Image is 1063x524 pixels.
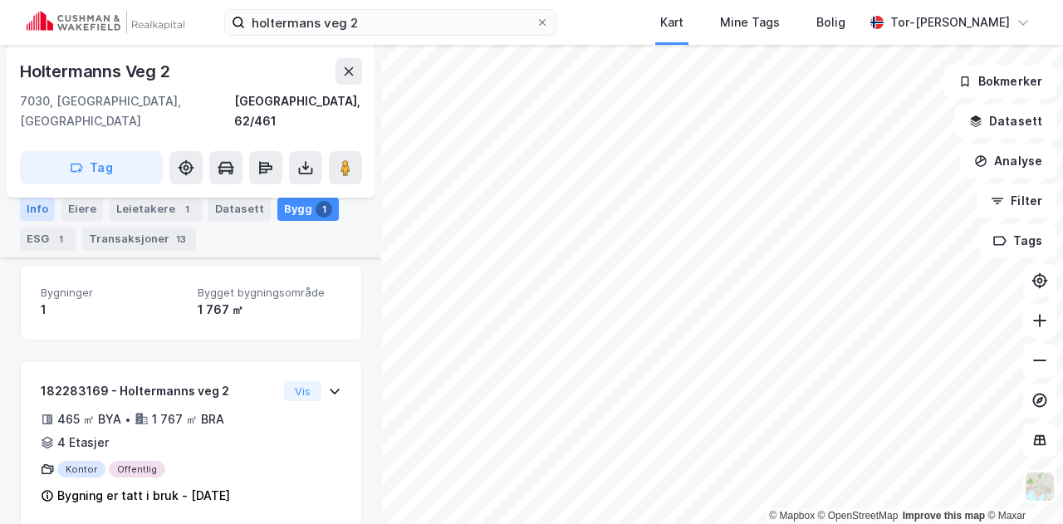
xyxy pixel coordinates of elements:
div: 1 767 ㎡ BRA [152,409,224,429]
div: [GEOGRAPHIC_DATA], 62/461 [234,91,362,131]
div: • [125,413,131,426]
button: Tag [20,151,163,184]
div: Info [20,198,55,221]
a: Improve this map [903,510,985,522]
div: 7030, [GEOGRAPHIC_DATA], [GEOGRAPHIC_DATA] [20,91,234,131]
div: Mine Tags [720,12,780,32]
div: 1 [52,231,69,247]
div: Eiere [61,198,103,221]
button: Datasett [955,105,1056,138]
input: Søk på adresse, matrikkel, gårdeiere, leietakere eller personer [245,10,536,35]
div: 465 ㎡ BYA [57,409,121,429]
div: Transaksjoner [82,228,196,251]
div: Tor-[PERSON_NAME] [890,12,1010,32]
span: Bygget bygningsområde [198,286,341,300]
div: Leietakere [110,198,202,221]
button: Tags [979,224,1056,257]
a: OpenStreetMap [818,510,899,522]
div: 13 [173,231,189,247]
div: Bolig [816,12,845,32]
div: 1 [316,201,332,218]
iframe: Chat Widget [980,444,1063,524]
button: Bokmerker [944,65,1056,98]
div: 182283169 - Holtermanns veg 2 [41,381,277,401]
button: Analyse [960,144,1056,178]
div: Datasett [208,198,271,221]
div: 1 [41,300,184,320]
div: ESG [20,228,76,251]
div: 1 [179,201,195,218]
button: Vis [284,381,321,401]
div: 1 767 ㎡ [198,300,341,320]
div: Bygg [277,198,339,221]
div: Kontrollprogram for chat [980,444,1063,524]
span: Bygninger [41,286,184,300]
img: cushman-wakefield-realkapital-logo.202ea83816669bd177139c58696a8fa1.svg [27,11,184,34]
div: 4 Etasjer [57,433,109,453]
div: Kart [660,12,683,32]
button: Filter [977,184,1056,218]
div: Bygning er tatt i bruk - [DATE] [57,486,230,506]
a: Mapbox [769,510,815,522]
div: Holtermanns Veg 2 [20,58,174,85]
